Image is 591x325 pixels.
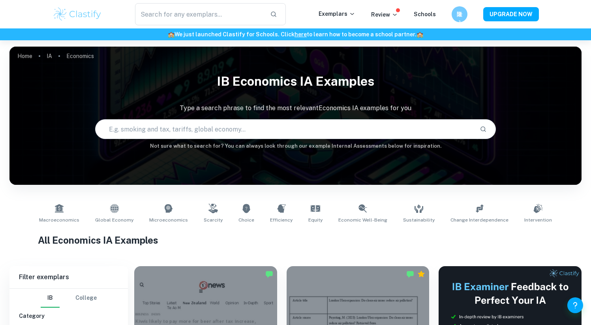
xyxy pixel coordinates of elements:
img: Marked [406,270,414,278]
span: Scarcity [204,216,223,224]
span: Equity [308,216,323,224]
p: Exemplars [319,9,355,18]
span: Sustainability [403,216,435,224]
p: Type a search phrase to find the most relevant Economics IA examples for you [9,103,582,113]
img: Marked [265,270,273,278]
h1: All Economics IA Examples [38,233,553,247]
span: Choice [238,216,254,224]
a: Schools [414,11,436,17]
h6: Filter exemplars [9,266,128,288]
h1: IB Economics IA examples [9,69,582,94]
h6: 隆う [455,10,464,19]
h6: We just launched Clastify for Schools. Click to learn how to become a school partner. [2,30,589,39]
button: 隆う [452,6,467,22]
input: Search for any exemplars... [135,3,264,25]
p: Economics [66,52,94,60]
span: 🏫 [417,31,423,38]
div: Premium [417,270,425,278]
input: E.g. smoking and tax, tariffs, global economy... [96,118,473,140]
button: Help and Feedback [567,297,583,313]
p: Review [371,10,398,19]
h6: Category [19,312,118,320]
span: Economic Well-Being [338,216,387,224]
h6: Not sure what to search for? You can always look through our example Internal Assessments below f... [9,142,582,150]
span: Efficiency [270,216,293,224]
button: UPGRADE NOW [483,7,539,21]
button: IB [41,289,60,308]
div: Filter type choice [41,289,97,308]
span: 🏫 [168,31,174,38]
button: College [75,289,97,308]
span: Microeconomics [149,216,188,224]
span: Macroeconomics [39,216,79,224]
a: here [295,31,307,38]
a: IA [47,51,52,62]
a: Home [17,51,32,62]
span: Intervention [524,216,552,224]
img: Clastify logo [53,6,103,22]
span: Change Interdependence [450,216,508,224]
span: Global Economy [95,216,133,224]
button: Search [477,122,490,136]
